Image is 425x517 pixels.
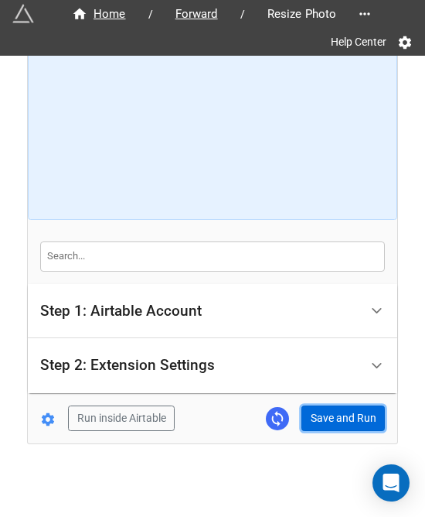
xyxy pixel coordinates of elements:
img: miniextensions-icon.73ae0678.png [12,3,34,25]
div: Step 1: Airtable Account [40,303,202,319]
div: Step 1: Airtable Account [28,284,397,339]
span: Resize Photo [258,5,346,23]
nav: breadcrumb [56,5,352,23]
div: Home [72,5,126,23]
iframe: How to Resize Images on Airtable in Bulk! [42,29,383,207]
div: Step 2: Extension Settings [40,358,215,373]
div: Step 2: Extension Settings [28,338,397,393]
a: Help Center [320,28,397,56]
button: Save and Run [301,406,385,432]
li: / [240,6,245,22]
a: Forward [159,5,234,23]
li: / [148,6,153,22]
div: Open Intercom Messenger [372,464,410,502]
a: Home [56,5,142,23]
button: Run inside Airtable [68,406,175,432]
span: Forward [166,5,227,23]
a: Sync Base Structure [266,407,289,430]
input: Search... [40,241,385,271]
